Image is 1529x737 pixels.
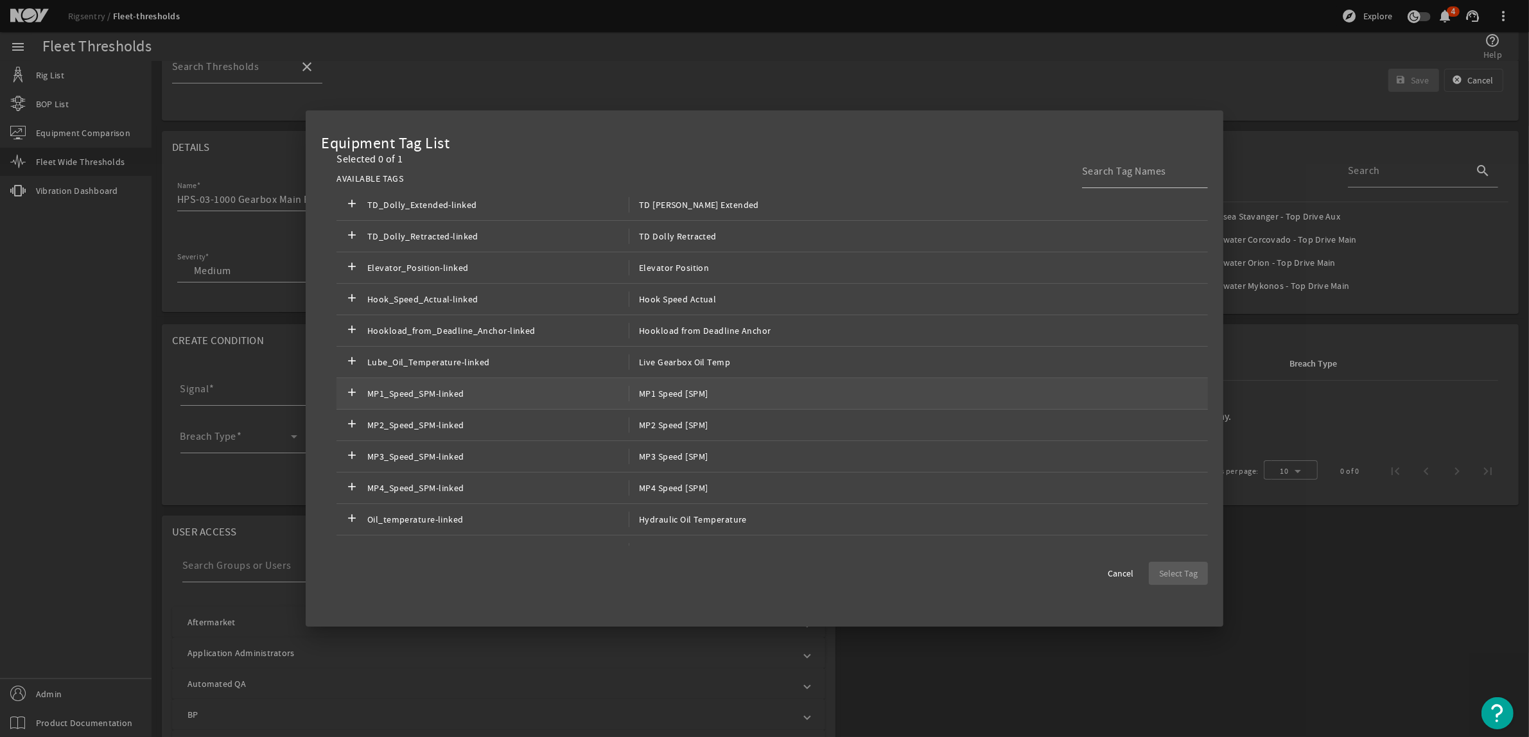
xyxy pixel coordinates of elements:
[629,291,716,307] span: Hook Speed Actual
[344,449,360,464] mat-icon: add
[336,171,403,186] div: AVAILABLE TAGS
[1082,164,1198,179] input: Search Tag Names
[367,229,629,244] span: TD_Dolly_Retracted-linked
[367,323,629,338] span: Hookload_from_Deadline_Anchor-linked
[629,197,759,212] span: TD [PERSON_NAME] Extended
[367,512,629,527] span: Oil_temperature-linked
[344,417,360,433] mat-icon: add
[629,480,708,496] span: MP4 Speed [SPM]
[344,386,360,401] mat-icon: add
[367,417,629,433] span: MP2_Speed_SPM-linked
[367,543,629,559] span: TD_Actual_Speed-linked
[367,480,629,496] span: MP4_Speed_SPM-linked
[344,229,360,244] mat-icon: add
[367,291,629,307] span: Hook_Speed_Actual-linked
[629,512,747,527] span: Hydraulic Oil Temperature
[344,291,360,307] mat-icon: add
[321,152,1208,167] div: Selected 0 of 1
[629,229,717,244] span: TD Dolly Retracted
[367,386,629,401] span: MP1_Speed_SPM-linked
[629,386,708,401] span: MP1 Speed [SPM]
[1097,562,1144,585] button: Cancel
[344,354,360,370] mat-icon: add
[629,323,771,338] span: Hookload from Deadline Anchor
[629,354,730,370] span: Live Gearbox Oil Temp
[629,417,708,433] span: MP2 Speed [SPM]
[367,354,629,370] span: Lube_Oil_Temperature-linked
[344,323,360,338] mat-icon: add
[629,260,709,275] span: Elevator Position
[1108,567,1133,580] span: Cancel
[367,197,629,212] span: TD_Dolly_Extended-linked
[367,260,629,275] span: Elevator_Position-linked
[367,449,629,464] span: MP3_Speed_SPM-linked
[629,449,708,464] span: MP3 Speed [SPM]
[344,543,360,559] mat-icon: add
[344,260,360,275] mat-icon: add
[344,512,360,527] mat-icon: add
[344,480,360,496] mat-icon: add
[321,136,1208,152] div: Equipment Tag List
[344,197,360,212] mat-icon: add
[1481,697,1514,729] button: Open Resource Center
[629,543,676,559] span: Live RPM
